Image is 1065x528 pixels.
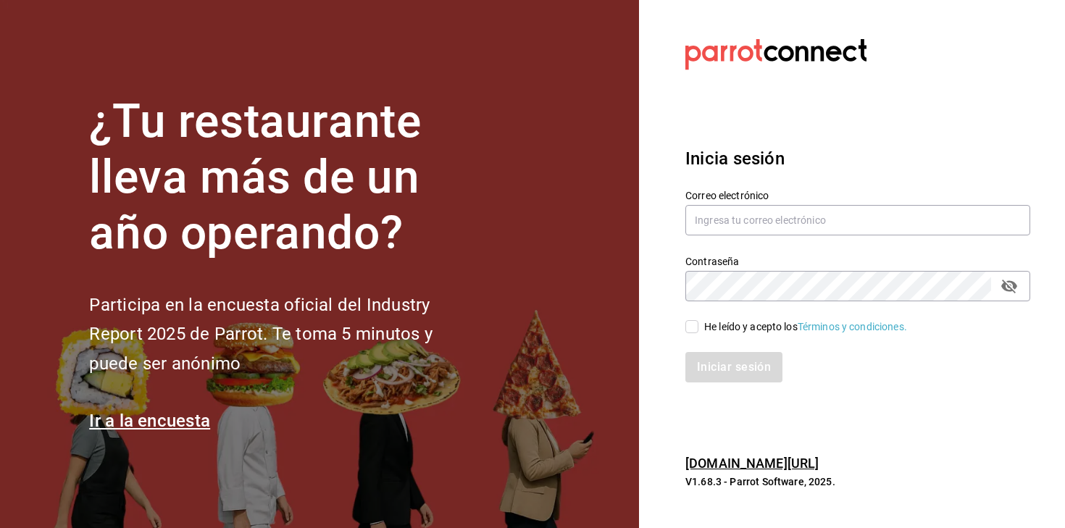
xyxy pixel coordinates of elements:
label: Contraseña [685,256,1030,267]
a: Ir a la encuesta [89,411,210,431]
div: He leído y acepto los [704,319,907,335]
h1: ¿Tu restaurante lleva más de un año operando? [89,94,480,261]
button: passwordField [997,274,1022,298]
a: Términos y condiciones. [798,321,907,332]
p: V1.68.3 - Parrot Software, 2025. [685,474,1030,489]
label: Correo electrónico [685,190,1030,201]
input: Ingresa tu correo electrónico [685,205,1030,235]
h2: Participa en la encuesta oficial del Industry Report 2025 de Parrot. Te toma 5 minutos y puede se... [89,290,480,379]
h3: Inicia sesión [685,146,1030,172]
a: [DOMAIN_NAME][URL] [685,456,819,471]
